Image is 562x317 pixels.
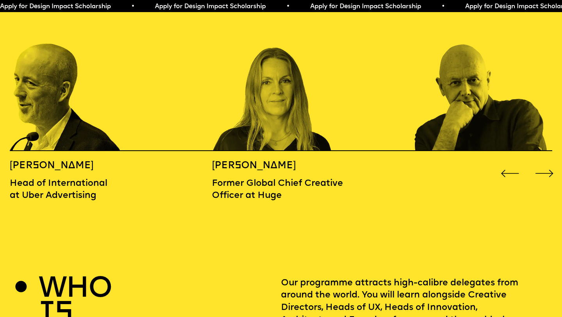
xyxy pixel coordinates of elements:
span: • [130,4,133,10]
h5: [PERSON_NAME] [212,160,347,172]
div: Next slide [533,162,556,185]
span: • [285,4,289,10]
p: Former Global Chief Creative Officer at Huge [212,178,347,202]
div: Previous slide [499,162,521,185]
span: • [440,4,444,10]
p: Head of International at Uber Advertising [10,178,145,202]
h5: [PERSON_NAME] [10,160,145,172]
